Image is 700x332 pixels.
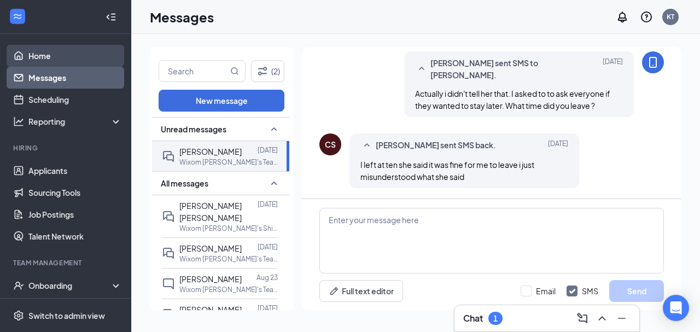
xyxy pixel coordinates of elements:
[325,139,336,150] div: CS
[596,312,609,325] svg: ChevronUp
[415,89,610,110] span: Actually i didn't tell her that. I asked to to ask everyone if they wanted to stay later. What ti...
[179,224,278,233] p: Wixom [PERSON_NAME]'s Shift Manager (ImpactVentures) at [GEOGRAPHIC_DATA]
[28,296,122,318] a: Team
[493,314,498,323] div: 1
[13,310,24,321] svg: Settings
[179,147,242,156] span: [PERSON_NAME]
[360,139,374,152] svg: SmallChevronUp
[159,90,284,112] button: New message
[548,139,568,152] span: [DATE]
[179,254,278,264] p: Wixom [PERSON_NAME]'s Team Member (Impact Ventures) at Wixom
[360,160,534,182] span: I left at ten she said it was fine for me to leave i just misunderstood what she said
[574,310,591,327] button: ComposeMessage
[150,8,214,26] h1: Messages
[319,280,403,302] button: Full text editorPen
[258,304,278,313] p: [DATE]
[12,11,23,22] svg: WorkstreamLogo
[106,11,116,22] svg: Collapse
[28,203,122,225] a: Job Postings
[230,67,239,75] svg: MagnifyingGlass
[161,124,226,135] span: Unread messages
[179,243,242,253] span: [PERSON_NAME]
[646,56,660,69] svg: MobileSms
[258,242,278,252] p: [DATE]
[162,210,175,223] svg: DoubleChat
[13,116,24,127] svg: Analysis
[179,201,242,223] span: [PERSON_NAME] [PERSON_NAME]
[667,12,674,21] div: KT
[603,57,623,81] span: [DATE]
[376,139,496,152] span: [PERSON_NAME] sent SMS back.
[162,277,175,290] svg: ChatInactive
[613,310,631,327] button: Minimize
[663,295,689,321] div: Open Intercom Messenger
[13,280,24,291] svg: UserCheck
[616,10,629,24] svg: Notifications
[576,312,589,325] svg: ComposeMessage
[161,178,208,189] span: All messages
[179,305,242,314] span: [PERSON_NAME]
[28,116,122,127] div: Reporting
[179,285,278,294] p: Wixom [PERSON_NAME]'s Team Member (Impact Ventures) at Wixom
[162,150,175,163] svg: DoubleChat
[415,62,428,75] svg: SmallChevronUp
[609,280,664,302] button: Send
[28,67,122,89] a: Messages
[430,57,574,81] span: [PERSON_NAME] sent SMS to [PERSON_NAME].
[13,143,120,153] div: Hiring
[28,182,122,203] a: Sourcing Tools
[615,312,628,325] svg: Minimize
[28,225,122,247] a: Talent Network
[329,286,340,296] svg: Pen
[640,10,653,24] svg: QuestionInfo
[251,60,284,82] button: Filter (2)
[258,200,278,209] p: [DATE]
[256,65,269,78] svg: Filter
[463,312,483,324] h3: Chat
[162,247,175,260] svg: DoubleChat
[179,274,242,284] span: [PERSON_NAME]
[593,310,611,327] button: ChevronUp
[28,310,105,321] div: Switch to admin view
[13,258,120,267] div: Team Management
[159,61,228,81] input: Search
[28,89,122,110] a: Scheduling
[28,280,113,291] div: Onboarding
[267,123,281,136] svg: SmallChevronUp
[28,45,122,67] a: Home
[179,158,278,167] p: Wixom [PERSON_NAME]'s Team Member (Impact Ventures) at Wixom
[28,160,122,182] a: Applicants
[162,308,175,321] svg: DoubleChat
[267,177,281,190] svg: SmallChevronUp
[256,273,278,282] p: Aug 23
[258,145,278,155] p: [DATE]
